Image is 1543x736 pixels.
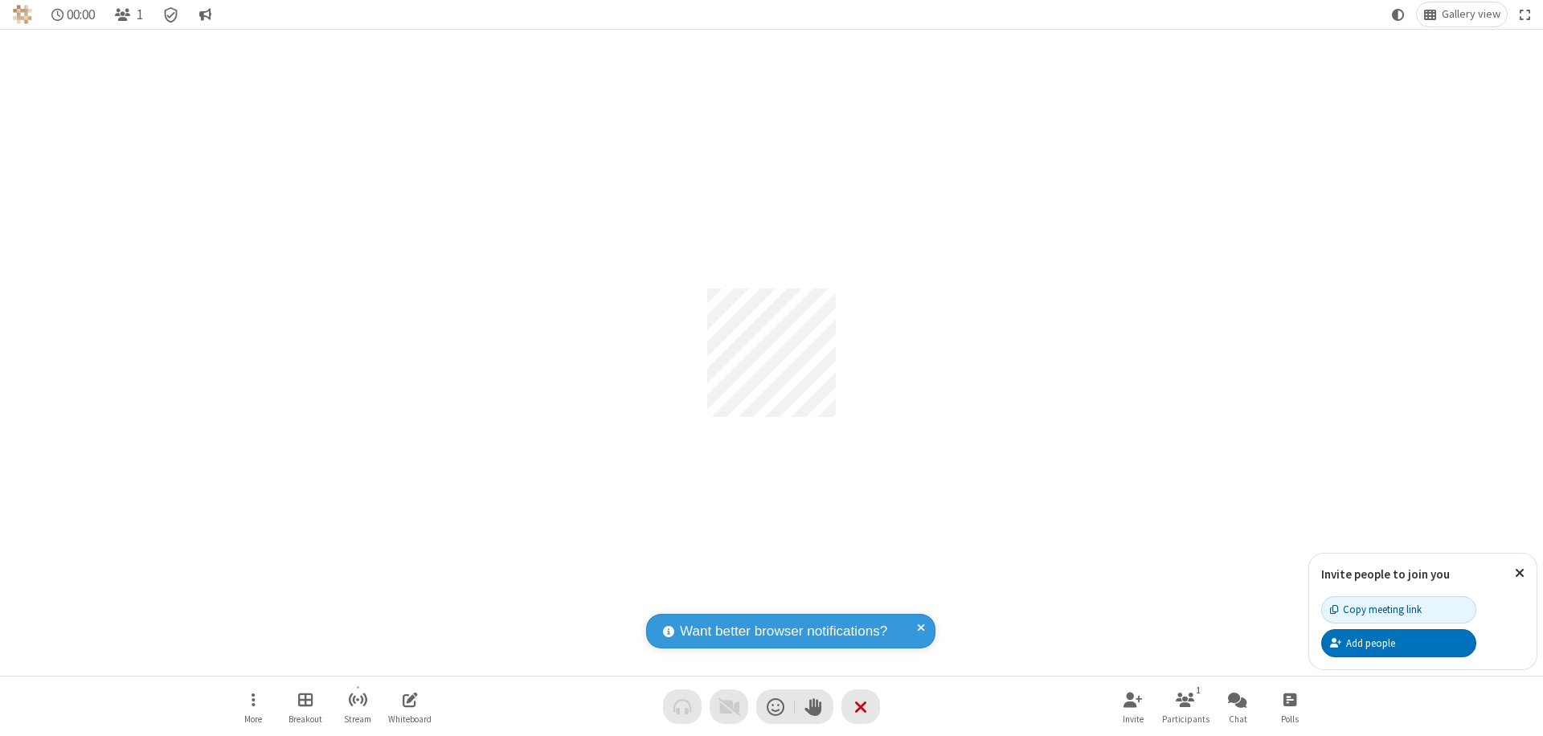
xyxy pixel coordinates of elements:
[289,714,322,724] span: Breakout
[156,2,186,27] div: Meeting details Encryption enabled
[1417,2,1507,27] button: Change layout
[1330,602,1422,617] div: Copy meeting link
[229,684,277,730] button: Open menu
[841,689,880,724] button: End or leave meeting
[1321,629,1476,656] button: Add people
[1321,596,1476,624] button: Copy meeting link
[1321,566,1450,582] label: Invite people to join you
[1513,2,1537,27] button: Fullscreen
[386,684,434,730] button: Open shared whiteboard
[67,7,95,22] span: 00:00
[1229,714,1247,724] span: Chat
[13,5,32,24] img: QA Selenium DO NOT DELETE OR CHANGE
[756,689,795,724] button: Send a reaction
[1503,554,1537,593] button: Close popover
[663,689,702,724] button: Audio problem - check your Internet connection or call by phone
[1281,714,1299,724] span: Polls
[1214,684,1262,730] button: Open chat
[1161,684,1209,730] button: Open participant list
[344,714,371,724] span: Stream
[680,621,887,642] span: Want better browser notifications?
[192,2,218,27] button: Conversation
[1442,8,1500,21] span: Gallery view
[1162,714,1209,724] span: Participants
[334,684,382,730] button: Start streaming
[137,7,143,22] span: 1
[1123,714,1144,724] span: Invite
[108,2,149,27] button: Open participant list
[1385,2,1411,27] button: Using system theme
[45,2,102,27] div: Timer
[281,684,329,730] button: Manage Breakout Rooms
[710,689,748,724] button: Video
[1192,683,1205,697] div: 1
[795,689,833,724] button: Raise hand
[1266,684,1314,730] button: Open poll
[1109,684,1157,730] button: Invite participants (⌘+Shift+I)
[388,714,432,724] span: Whiteboard
[244,714,262,724] span: More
